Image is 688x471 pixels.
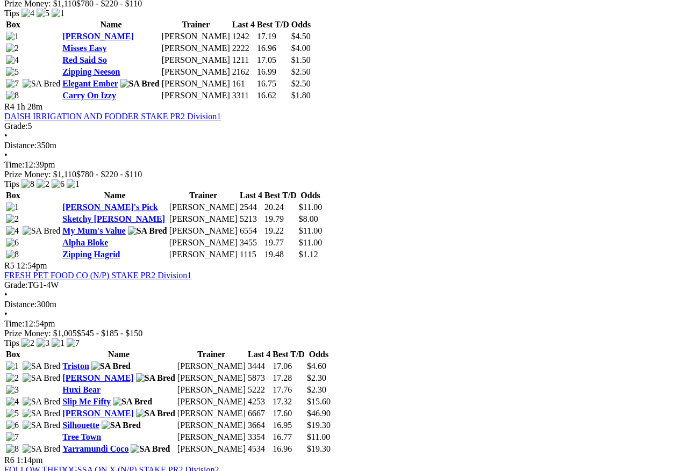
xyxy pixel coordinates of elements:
span: $11.00 [299,202,322,212]
span: $11.00 [299,238,322,247]
span: Time: [4,160,25,169]
td: [PERSON_NAME] [177,432,246,443]
img: SA Bred [120,79,160,89]
img: 4 [21,9,34,18]
a: Huxi Bear [62,385,101,394]
td: [PERSON_NAME] [177,408,246,419]
td: 17.32 [272,396,305,407]
img: 3 [37,338,49,348]
img: 2 [21,338,34,348]
img: 5 [37,9,49,18]
div: 350m [4,141,684,150]
td: 6554 [239,226,263,236]
img: 7 [6,432,19,442]
span: $2.30 [307,385,326,394]
span: • [4,290,8,299]
td: 17.19 [256,31,290,42]
span: $1.80 [291,91,311,100]
td: 19.79 [264,214,297,224]
td: 20.24 [264,202,297,213]
td: 16.96 [256,43,290,54]
td: 5873 [247,373,271,383]
a: Alpha Bloke [62,238,108,247]
span: 1h 28m [17,102,42,111]
a: FRESH PET FOOD CO (N/P) STAKE PR2 Division1 [4,271,191,280]
span: Tips [4,338,19,347]
img: 1 [52,338,64,348]
td: 17.06 [272,361,305,372]
span: $19.30 [307,421,331,430]
div: 12:39pm [4,160,684,170]
td: [PERSON_NAME] [161,90,231,101]
div: 5 [4,121,684,131]
th: Name [62,349,176,360]
span: $11.00 [299,226,322,235]
img: 4 [6,55,19,65]
td: 1211 [232,55,255,66]
span: $1.50 [291,55,311,64]
th: Odds [298,190,322,201]
td: 19.22 [264,226,297,236]
img: 1 [6,361,19,371]
span: Tips [4,179,19,189]
img: 1 [6,32,19,41]
img: 8 [6,250,19,259]
img: SA Bred [23,409,61,418]
a: Zipping Neeson [62,67,120,76]
span: • [4,309,8,318]
div: Prize Money: $1,005 [4,329,684,338]
td: 16.75 [256,78,290,89]
td: 17.05 [256,55,290,66]
img: 5 [6,409,19,418]
td: [PERSON_NAME] [177,385,246,395]
img: SA Bred [23,444,61,454]
td: 17.28 [272,373,305,383]
img: SA Bred [131,444,170,454]
th: Name [62,190,167,201]
a: Misses Easy [62,44,106,53]
img: SA Bred [23,226,61,236]
a: [PERSON_NAME] [62,409,133,418]
span: Tips [4,9,19,18]
a: My Mum's Value [62,226,125,235]
span: 12:54pm [17,261,47,270]
td: 4253 [247,396,271,407]
img: SA Bred [23,397,61,407]
img: 4 [6,397,19,407]
a: Red Said So [62,55,107,64]
span: $2.50 [291,79,311,88]
th: Last 4 [232,19,255,30]
img: 3 [6,385,19,395]
td: [PERSON_NAME] [169,237,238,248]
img: 5 [6,67,19,77]
td: 3455 [239,237,263,248]
td: 16.62 [256,90,290,101]
th: Odds [306,349,331,360]
img: SA Bred [128,226,167,236]
a: Triston [62,361,89,371]
img: 1 [6,202,19,212]
span: $780 - $220 - $110 [76,170,142,179]
th: Name [62,19,160,30]
img: SA Bred [113,397,152,407]
td: 2222 [232,43,255,54]
a: Sketchy [PERSON_NAME] [62,214,165,223]
span: 1:14pm [17,455,43,465]
th: Best T/D [264,190,297,201]
td: [PERSON_NAME] [161,31,231,42]
span: $46.90 [307,409,331,418]
td: [PERSON_NAME] [169,214,238,224]
span: Box [6,20,20,29]
span: R6 [4,455,15,465]
span: • [4,150,8,160]
img: SA Bred [136,409,175,418]
td: [PERSON_NAME] [177,444,246,454]
th: Trainer [169,190,238,201]
img: 2 [6,373,19,383]
td: [PERSON_NAME] [169,249,238,260]
td: 161 [232,78,255,89]
td: 1242 [232,31,255,42]
th: Last 4 [239,190,263,201]
td: 3664 [247,420,271,431]
a: DAISH IRRIGATION AND FODDER STAKE PR2 Division1 [4,112,221,121]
